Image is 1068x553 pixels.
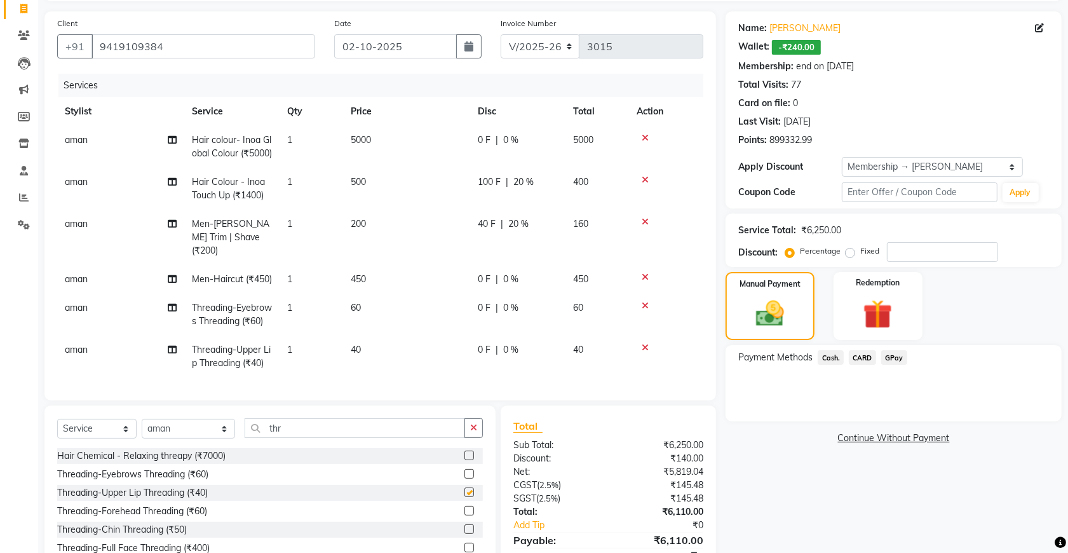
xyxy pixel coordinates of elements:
span: | [496,133,498,147]
span: 40 F [478,217,496,231]
div: ₹145.48 [609,492,713,505]
span: aman [65,344,88,355]
div: Service Total: [738,224,796,237]
input: Enter Offer / Coupon Code [842,182,997,202]
input: Search or Scan [245,418,465,438]
span: Men-[PERSON_NAME] Trim | Shave (₹200) [192,218,269,256]
span: aman [65,134,88,146]
div: 77 [791,78,801,92]
th: Price [343,97,470,126]
span: 5000 [573,134,593,146]
span: Cash. [818,350,844,365]
div: Threading-Forehead Threading (₹60) [57,505,207,518]
div: end on [DATE] [796,60,854,73]
label: Fixed [860,245,879,257]
label: Invoice Number [501,18,556,29]
div: Services [58,74,713,97]
div: Threading-Upper Lip Threading (₹40) [57,486,208,500]
div: ( ) [504,492,609,505]
span: 1 [287,273,292,285]
span: 0 F [478,133,490,147]
div: ₹6,250.00 [801,224,841,237]
div: Coupon Code [738,186,842,199]
span: | [506,175,508,189]
span: Threading-Eyebrows Threading (₹60) [192,302,272,327]
span: aman [65,218,88,229]
th: Service [184,97,280,126]
label: Percentage [800,245,841,257]
span: 1 [287,344,292,355]
span: | [496,301,498,315]
label: Manual Payment [740,278,801,290]
th: Total [565,97,629,126]
span: Threading-Upper Lip Threading (₹40) [192,344,271,369]
span: 0 % [503,301,518,315]
span: 20 % [513,175,534,189]
span: 500 [351,176,366,188]
div: Name: [738,22,767,35]
span: CARD [849,350,876,365]
span: aman [65,302,88,313]
button: +91 [57,34,93,58]
span: Hair colour- Inoa Global Colour (₹5000) [192,134,272,159]
span: 0 F [478,301,490,315]
span: | [496,273,498,286]
span: 1 [287,218,292,229]
span: Hair Colour - Inoa Touch Up (₹1400) [192,176,265,201]
th: Stylist [57,97,184,126]
span: 0 % [503,133,518,147]
span: 5000 [351,134,371,146]
div: ₹140.00 [609,452,713,465]
span: 40 [573,344,583,355]
span: 0 F [478,343,490,357]
th: Action [629,97,703,126]
div: ( ) [504,479,609,492]
div: ₹6,110.00 [609,533,713,548]
div: Net: [504,465,609,479]
th: Qty [280,97,343,126]
label: Client [57,18,78,29]
div: Total: [504,505,609,519]
span: 2.5% [539,480,558,490]
div: Threading-Chin Threading (₹50) [57,523,187,536]
div: ₹0 [626,519,713,532]
span: 450 [351,273,366,285]
img: _cash.svg [747,297,793,330]
span: 60 [351,302,361,313]
div: Hair Chemical - Relaxing threapy (₹7000) [57,449,226,463]
label: Date [334,18,351,29]
div: [DATE] [783,115,811,128]
div: Payable: [504,533,609,548]
span: 2.5% [539,493,558,503]
span: 100 F [478,175,501,189]
a: Add Tip [504,519,626,532]
span: Total [513,420,543,433]
div: Discount: [504,452,609,465]
a: Continue Without Payment [728,432,1059,445]
span: 0 % [503,343,518,357]
span: 40 [351,344,361,355]
span: aman [65,273,88,285]
span: 200 [351,218,366,229]
div: Points: [738,133,767,147]
span: SGST [513,493,536,504]
div: Card on file: [738,97,790,110]
span: | [501,217,503,231]
div: ₹6,250.00 [609,439,713,452]
span: aman [65,176,88,188]
span: 400 [573,176,588,188]
span: Payment Methods [738,351,813,364]
div: ₹145.48 [609,479,713,492]
div: Wallet: [738,40,769,55]
div: 0 [793,97,798,110]
span: 0 F [478,273,490,286]
span: CGST [513,479,537,491]
div: Threading-Eyebrows Threading (₹60) [57,468,208,481]
input: Search by Name/Mobile/Email/Code [91,34,315,58]
label: Redemption [856,277,900,289]
span: 160 [573,218,588,229]
span: 60 [573,302,583,313]
span: 1 [287,302,292,313]
button: Apply [1003,183,1039,202]
img: _gift.svg [854,296,902,332]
